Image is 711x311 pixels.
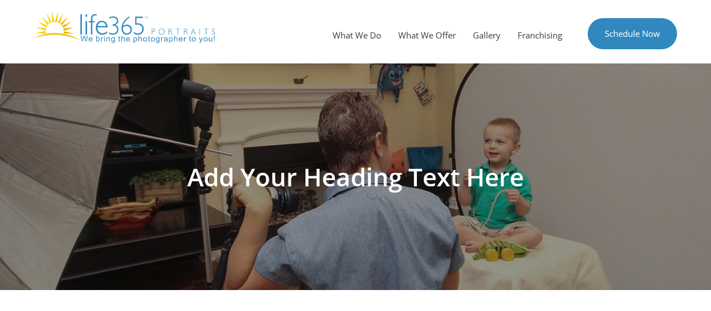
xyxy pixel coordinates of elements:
a: What We Do [324,18,390,52]
img: Life365 [34,11,215,43]
a: Franchising [509,18,571,52]
a: Gallery [464,18,509,52]
a: Schedule Now [588,18,677,49]
a: What We Offer [390,18,464,52]
h1: Add Your Heading Text Here [39,164,673,189]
